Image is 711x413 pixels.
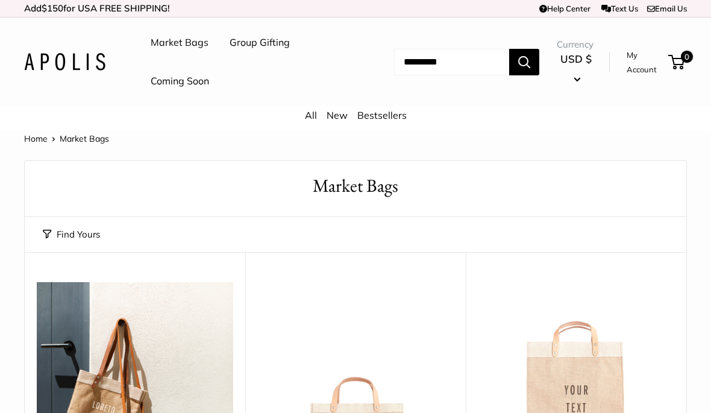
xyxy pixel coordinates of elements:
[42,2,63,14] span: $150
[509,49,539,75] button: Search
[669,55,684,69] a: 0
[151,72,209,90] a: Coming Soon
[43,226,100,243] button: Find Yours
[394,49,509,75] input: Search...
[601,4,638,13] a: Text Us
[43,173,668,199] h1: Market Bags
[560,52,592,65] span: USD $
[357,109,407,121] a: Bestsellers
[627,48,664,77] a: My Account
[24,133,48,144] a: Home
[24,131,109,147] nav: Breadcrumb
[305,109,317,121] a: All
[230,34,290,52] a: Group Gifting
[24,53,105,71] img: Apolis
[557,36,595,53] span: Currency
[151,34,208,52] a: Market Bags
[647,4,687,13] a: Email Us
[327,109,348,121] a: New
[557,49,595,88] button: USD $
[60,133,109,144] span: Market Bags
[539,4,590,13] a: Help Center
[681,51,693,63] span: 0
